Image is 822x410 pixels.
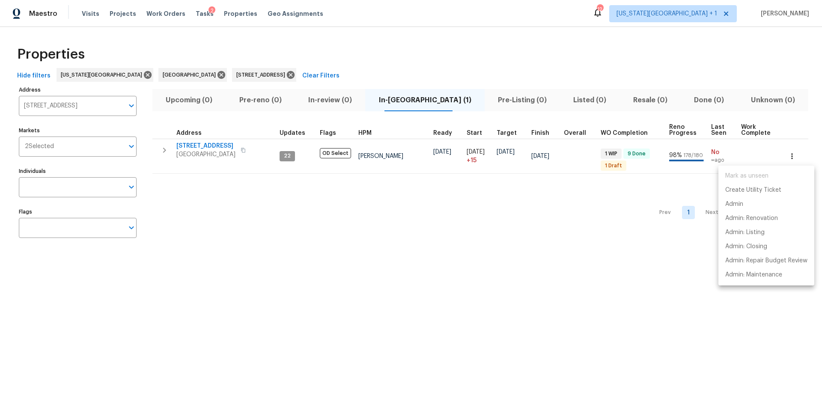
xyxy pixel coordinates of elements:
p: Admin: Listing [725,228,765,237]
p: Admin: Closing [725,242,767,251]
p: Admin: Renovation [725,214,778,223]
p: Create Utility Ticket [725,186,781,195]
p: Admin: Maintenance [725,270,782,279]
p: Admin [725,200,743,209]
p: Admin: Repair Budget Review [725,256,807,265]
